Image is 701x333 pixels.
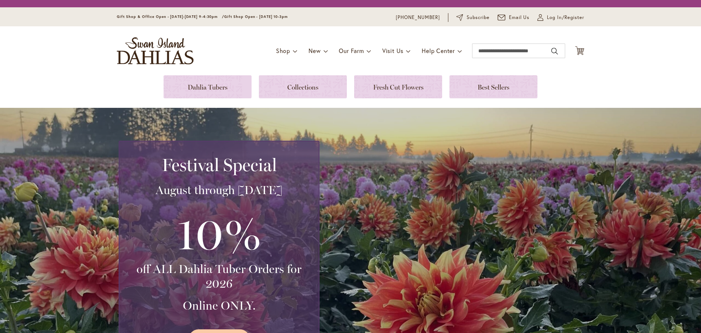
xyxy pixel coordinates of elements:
[537,14,584,21] a: Log In/Register
[224,14,288,19] span: Gift Shop Open - [DATE] 10-3pm
[128,298,310,313] h3: Online ONLY.
[396,14,440,21] a: [PHONE_NUMBER]
[117,37,194,64] a: store logo
[128,262,310,291] h3: off ALL Dahlia Tuber Orders for 2026
[382,47,403,54] span: Visit Us
[128,183,310,197] h3: August through [DATE]
[339,47,364,54] span: Our Farm
[509,14,530,21] span: Email Us
[551,45,558,57] button: Search
[467,14,490,21] span: Subscribe
[309,47,321,54] span: New
[128,205,310,262] h3: 10%
[498,14,530,21] a: Email Us
[547,14,584,21] span: Log In/Register
[276,47,290,54] span: Shop
[422,47,455,54] span: Help Center
[128,155,310,175] h2: Festival Special
[456,14,490,21] a: Subscribe
[117,14,224,19] span: Gift Shop & Office Open - [DATE]-[DATE] 9-4:30pm /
